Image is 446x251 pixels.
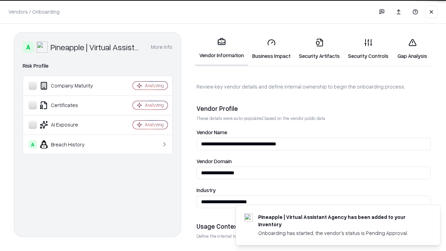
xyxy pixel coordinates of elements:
[248,33,295,65] a: Business Impact
[197,188,431,193] label: Industry
[195,32,248,66] a: Vendor Information
[244,213,253,222] img: trypineapple.com
[29,101,112,109] div: Certificates
[393,33,432,65] a: Gap Analysis
[29,140,37,149] div: A
[197,130,431,135] label: Vendor Name
[29,82,112,90] div: Company Maturity
[197,159,431,164] label: Vendor Domain
[295,33,344,65] a: Security Artifacts
[37,41,48,53] img: Pineapple | Virtual Assistant Agency
[197,233,431,239] p: Define the internal team and reason for using this vendor. This helps assess business relevance a...
[51,41,143,53] div: Pineapple | Virtual Assistant Agency
[197,115,431,121] p: These details were auto-populated based on the vendor public data
[151,41,172,53] button: More info
[145,122,164,128] div: Analyzing
[197,222,431,230] div: Usage Context
[258,229,423,237] div: Onboarding has started, the vendor's status is Pending Approval.
[145,102,164,108] div: Analyzing
[258,213,423,228] div: Pineapple | Virtual Assistant Agency has been added to your inventory
[29,140,112,149] div: Breach History
[197,104,431,113] div: Vendor Profile
[23,62,172,70] div: Risk Profile
[197,83,431,90] p: Review key vendor details and define internal ownership to begin the onboarding process.
[23,41,34,53] div: A
[344,33,393,65] a: Security Controls
[145,83,164,89] div: Analyzing
[8,8,60,15] p: Vendors / Onboarding
[29,121,112,129] div: AI Exposure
